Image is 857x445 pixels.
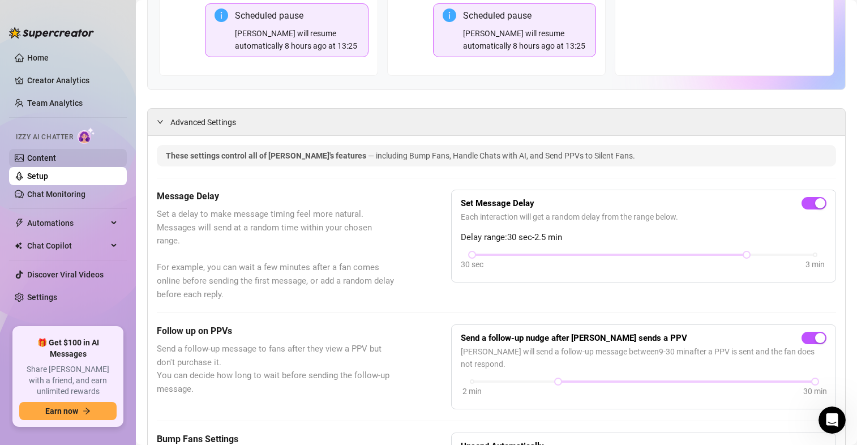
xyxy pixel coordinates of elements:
[7,5,29,26] button: go back
[27,153,56,162] a: Content
[166,151,368,160] span: These settings control all of [PERSON_NAME]'s features
[36,358,45,367] button: Gif picker
[9,225,217,336] div: Ella says…
[157,324,395,338] h5: Follow up on PPVs
[27,71,118,89] a: Creator Analytics
[50,176,208,209] div: Just wondering about all of the new bump messages in the account, was that a recent upgrade? Thanks!
[55,6,128,14] h1: [PERSON_NAME]
[54,358,63,367] button: Upload attachment
[461,345,826,370] span: [PERSON_NAME] will send a follow-up message between 9 - 30 min after a PPV is sent and the fan do...
[15,219,24,228] span: thunderbolt
[462,385,482,397] div: 2 min
[199,5,219,25] div: Close
[27,293,57,302] a: Settings
[130,65,217,89] div: I still need help :(
[368,151,635,160] span: — including Bump Fans, Handle Chats with AI, and Send PPVs to Silent Fans.
[805,258,825,271] div: 3 min
[235,8,359,23] div: Scheduled pause
[461,231,826,245] span: Delay range: 30 sec - 2.5 min
[170,116,236,129] span: Advanced Settings
[27,172,48,181] a: Setup
[463,27,587,52] div: [PERSON_NAME] will resume automatically 8 hours ago at 13:25
[443,8,456,22] span: info-circle
[15,242,22,250] img: Chat Copilot
[177,5,199,26] button: Home
[16,132,73,143] span: Izzy AI Chatter
[55,14,141,25] p: The team can also help
[18,358,27,367] button: Emoji picker
[156,143,217,168] div: Legallymel
[41,169,217,216] div: Just wondering about all of the new bump messages in the account, was that a recent upgrade? Thanks!
[461,198,534,208] strong: Set Message Delay
[803,385,827,397] div: 30 min
[9,99,186,134] div: What is the username of the affected account?
[45,407,78,416] span: Earn now
[27,53,49,62] a: Home
[18,232,177,276] div: What's the email address of the affected person? If this issue involves someone from your team, p...
[9,27,94,38] img: logo-BBDzfeDw.svg
[157,208,395,301] span: Set a delay to make message timing feel more natural. Messages will send at a random time within ...
[27,190,85,199] a: Chat Monitoring
[9,169,217,225] div: Melanie says…
[157,190,395,203] h5: Message Delay
[83,407,91,415] span: arrow-right
[18,105,177,127] div: What is the username of the affected account?
[19,364,117,397] span: Share [PERSON_NAME] with a friend, and earn unlimited rewards
[9,99,217,143] div: Ella says…
[32,6,50,24] img: Profile image for Ella
[18,313,112,320] div: [PERSON_NAME] • 10h ago
[27,99,83,108] a: Team Analytics
[215,8,228,22] span: info-circle
[18,282,177,304] div: If it's related to billing, please provide the email linked to the subscription.
[139,71,208,83] div: I still need help :(
[19,402,117,420] button: Earn nowarrow-right
[10,335,217,354] textarea: Message…
[27,237,108,255] span: Chat Copilot
[78,127,95,144] img: AI Chatter
[19,337,117,360] span: 🎁 Get $100 in AI Messages
[461,258,483,271] div: 30 sec
[27,270,104,279] a: Discover Viral Videos
[461,211,826,223] span: Each interaction will get a random delay from the range below.
[235,27,359,52] div: [PERSON_NAME] will resume automatically 8 hours ago at 13:25
[819,407,846,434] iframe: Intercom live chat
[194,354,212,372] button: Send a message…
[9,65,217,99] div: Melanie says…
[463,8,587,23] div: Scheduled pause
[72,358,81,367] button: Start recording
[461,333,687,343] strong: Send a follow-up nudge after [PERSON_NAME] sends a PPV
[157,115,170,128] div: expanded
[27,214,108,232] span: Automations
[9,143,217,169] div: Melanie says…
[157,118,164,125] span: expanded
[9,225,186,311] div: What's the email address of the affected person? If this issue involves someone from your team, p...
[157,343,395,396] span: Send a follow-up message to fans after they view a PPV but don't purchase it. You can decide how ...
[165,150,208,161] div: Legallymel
